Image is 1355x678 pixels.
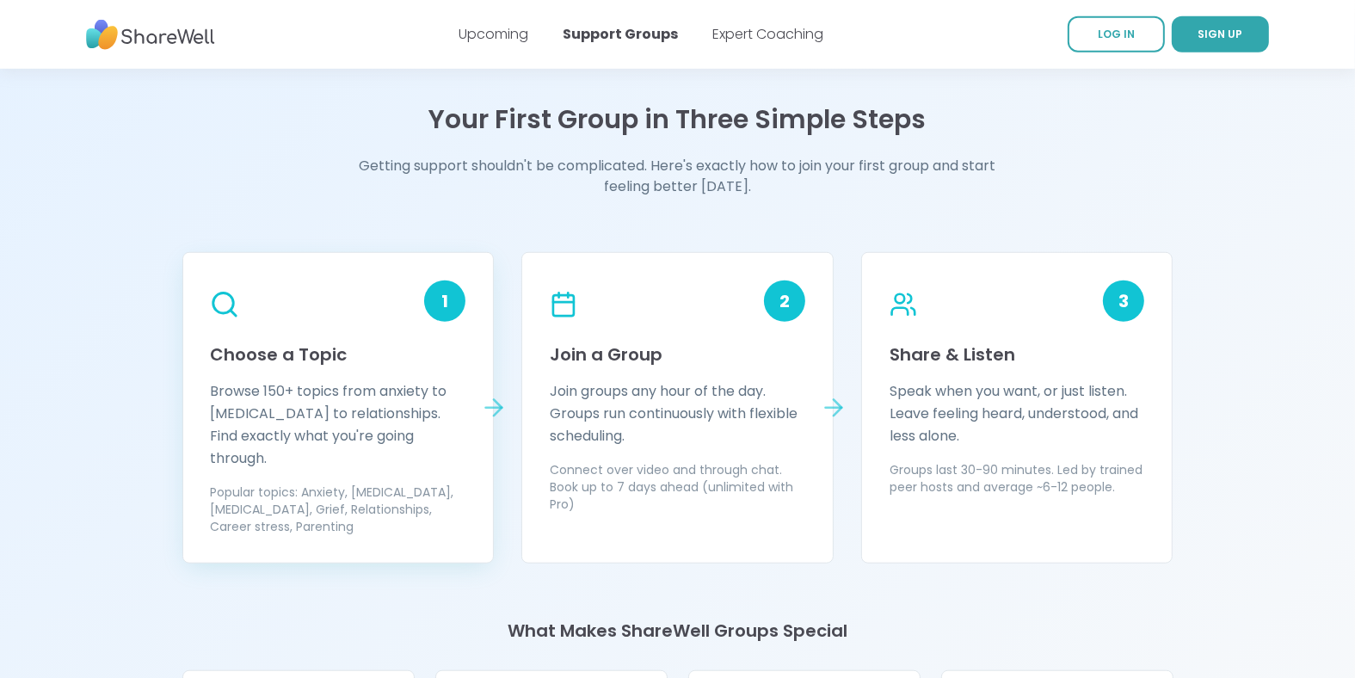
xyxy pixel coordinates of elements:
[713,24,824,44] a: Expert Coaching
[211,380,466,470] p: Browse 150+ topics from anxiety to [MEDICAL_DATA] to relationships. Find exactly what you're goin...
[564,24,679,44] a: Support Groups
[182,619,1173,643] h4: What Makes ShareWell Groups Special
[890,380,1145,447] p: Speak when you want, or just listen. Leave feeling heard, understood, and less alone.
[550,461,805,513] p: Connect over video and through chat. Book up to 7 days ahead (unlimited with Pro)
[550,380,805,447] p: Join groups any hour of the day. Groups run continuously with flexible scheduling.
[1103,280,1144,322] div: 3
[182,104,1173,135] h3: Your First Group in Three Simple Steps
[1172,16,1269,52] a: SIGN UP
[890,461,1145,496] p: Groups last 30-90 minutes. Led by trained peer hosts and average ~6-12 people.
[1198,27,1243,41] span: SIGN UP
[348,156,1008,197] h4: Getting support shouldn't be complicated. Here's exactly how to join your first group and start f...
[764,280,805,322] div: 2
[459,24,529,44] a: Upcoming
[211,342,466,367] h3: Choose a Topic
[86,11,215,59] img: ShareWell Nav Logo
[211,484,466,535] p: Popular topics: Anxiety, [MEDICAL_DATA], [MEDICAL_DATA], Grief, Relationships, Career stress, Par...
[1068,16,1165,52] a: LOG IN
[1098,27,1135,41] span: LOG IN
[890,342,1145,367] h3: Share & Listen
[550,342,805,367] h3: Join a Group
[424,280,465,322] div: 1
